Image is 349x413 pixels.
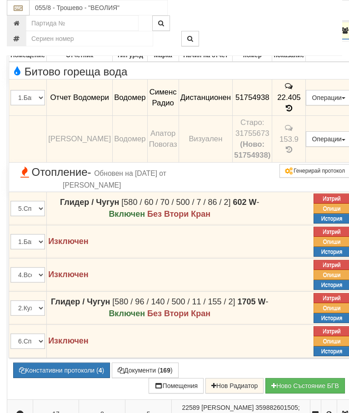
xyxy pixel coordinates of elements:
[109,309,145,318] strong: Включен
[235,93,269,102] span: 51754938
[201,404,254,411] span: [PERSON_NAME]
[233,198,259,207] span: -
[238,297,266,306] strong: 1705 W
[147,309,210,318] strong: Без Втори Кран
[48,270,89,279] strong: Изключен
[205,378,264,393] button: Нов Радиатор
[63,169,166,189] span: Обновен на [DATE] от [PERSON_NAME]
[109,209,145,219] strong: Включен
[121,198,230,207] span: [580 / 60 / 70 / 500 / 7 / 86 / 2]
[284,104,294,113] span: История на показанията
[60,198,119,207] strong: Глидер / Чугун
[48,336,89,345] strong: Изключен
[238,297,269,306] span: -
[279,134,299,143] span: 153.9
[10,166,173,190] span: Отопление
[233,198,257,207] strong: 602 W
[10,66,127,78] span: Битово гореща вода
[234,140,270,159] b: (Ново: 51754938)
[113,80,148,116] td: Водомер
[113,115,148,162] td: Водомер
[233,115,272,162] td: Устройство със сериен номер 31755673 беше подменено от устройство със сериен номер 51754938
[13,363,110,378] button: Констативни протоколи (4)
[160,367,170,374] b: 169
[149,378,204,393] button: Помещения
[277,93,300,102] span: 22.405
[88,166,91,178] span: -
[48,134,111,143] span: [PERSON_NAME]
[112,363,179,378] button: Документи (169)
[182,404,199,411] span: Партида №
[147,115,179,162] td: Апатор Повогаз
[99,367,102,374] b: 4
[284,82,294,90] span: История на забележките
[265,378,345,393] button: Новo Състояние БГВ
[147,209,210,219] strong: Без Втори Кран
[255,404,298,411] span: 359882601505
[284,145,294,154] span: История на показанията
[50,93,109,102] span: Отчет Водомери
[147,80,179,116] td: Сименс Радио
[51,297,110,306] strong: Глидер / Чугун
[26,15,139,31] input: Партида №
[26,31,153,46] input: Сериен номер
[179,80,232,116] td: Дистанционен
[179,115,232,162] td: Визуален
[112,297,235,306] span: [580 / 96 / 140 / 500 / 11 / 155 / 2]
[48,237,89,246] strong: Изключен
[284,124,294,132] span: История на забележките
